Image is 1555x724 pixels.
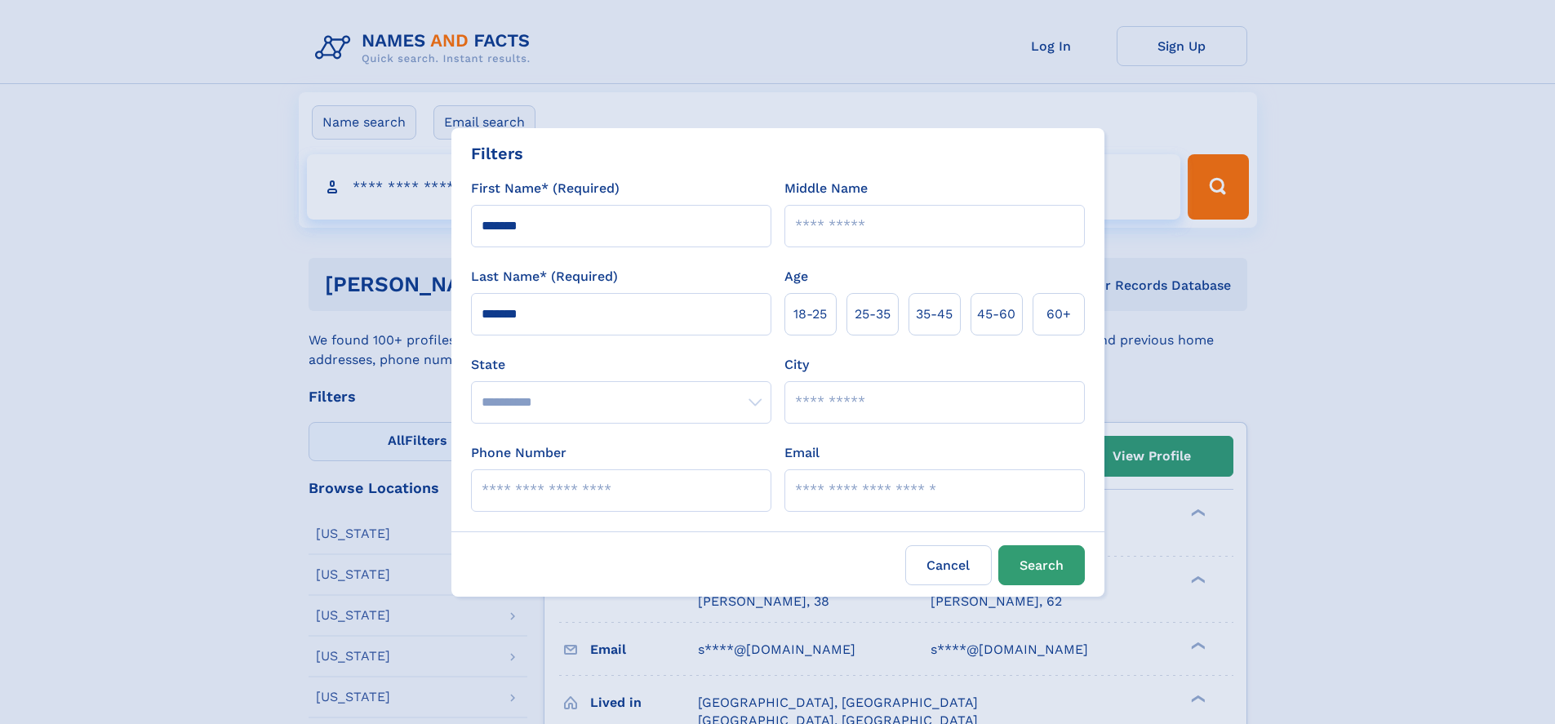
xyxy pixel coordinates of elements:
[784,443,820,463] label: Email
[784,355,809,375] label: City
[855,304,891,324] span: 25‑35
[784,267,808,286] label: Age
[793,304,827,324] span: 18‑25
[784,179,868,198] label: Middle Name
[916,304,953,324] span: 35‑45
[471,141,523,166] div: Filters
[471,443,566,463] label: Phone Number
[471,355,771,375] label: State
[905,545,992,585] label: Cancel
[471,179,620,198] label: First Name* (Required)
[998,545,1085,585] button: Search
[977,304,1015,324] span: 45‑60
[471,267,618,286] label: Last Name* (Required)
[1046,304,1071,324] span: 60+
